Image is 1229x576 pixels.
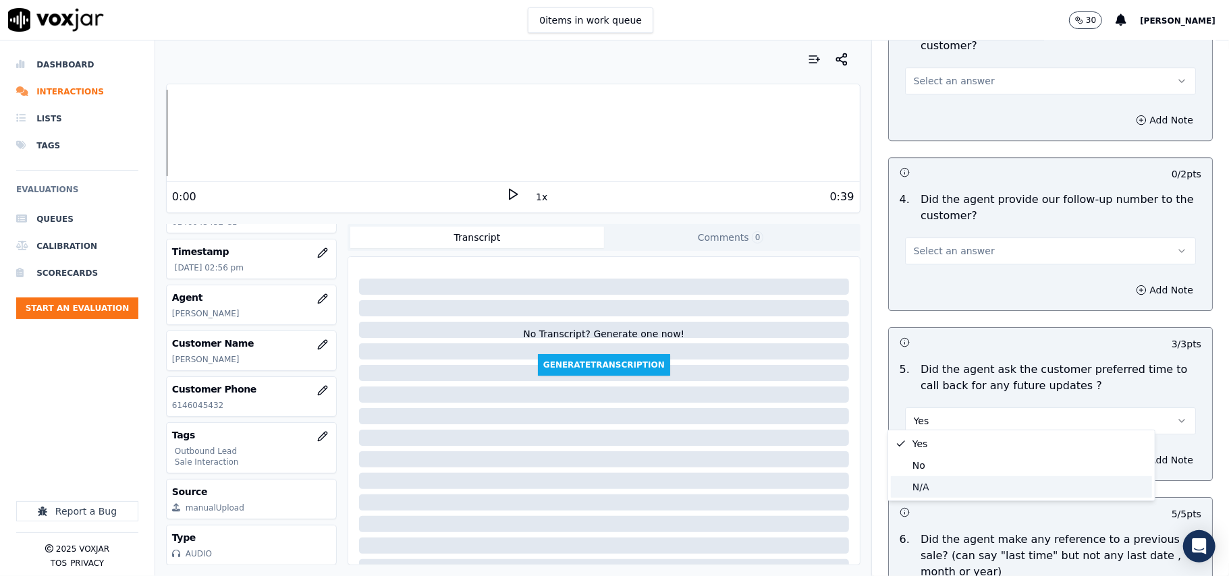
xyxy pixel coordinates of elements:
h3: Timestamp [172,245,331,258]
span: Yes [914,414,929,428]
p: 4 . [894,192,915,224]
p: [PERSON_NAME] [172,308,331,319]
p: Did the agent provide our follow-up number to the customer? [921,192,1201,224]
button: Privacy [70,558,104,569]
p: Sale Interaction [175,457,331,467]
div: Yes [891,433,1152,455]
div: 0:00 [172,189,196,205]
button: 30 [1069,11,1102,29]
a: Lists [16,105,138,132]
button: Add Note [1128,451,1201,469]
div: AUDIO [186,548,212,559]
a: Tags [16,132,138,159]
div: No Transcript? Generate one now! [523,327,684,354]
p: Outbound Lead [175,446,331,457]
button: 0items in work queue [528,7,653,33]
h6: Evaluations [16,181,138,206]
div: manualUpload [186,502,244,513]
p: [PERSON_NAME] [172,354,331,365]
button: Add Note [1128,281,1201,299]
span: 0 [752,231,764,243]
p: [DATE] 02:56 pm [175,262,331,273]
button: Start an Evaluation [16,297,138,319]
span: [PERSON_NAME] [1140,16,1216,26]
button: [PERSON_NAME] [1140,12,1229,28]
button: Transcript [350,227,604,248]
h3: Agent [172,291,331,304]
img: voxjar logo [8,8,104,32]
h3: Tags [172,428,331,442]
div: N/A [891,476,1152,498]
h3: Source [172,485,331,498]
a: Scorecards [16,260,138,287]
button: Comments [604,227,858,248]
p: 5 / 5 pts [1172,507,1201,521]
a: Interactions [16,78,138,105]
button: 1x [533,188,550,206]
h3: Type [172,531,331,544]
button: Report a Bug [16,501,138,521]
a: Queues [16,206,138,233]
button: Add Note [1128,111,1201,129]
p: 30 [1086,15,1096,26]
button: GenerateTranscription [538,354,670,376]
p: 3 / 3 pts [1172,337,1201,351]
span: Select an answer [914,74,995,88]
h3: Customer Phone [172,382,331,396]
p: 6146045432 [172,400,331,411]
h3: Customer Name [172,337,331,350]
p: 2025 Voxjar [56,544,109,554]
button: TOS [51,558,67,569]
p: Did the agent ask the customer preferred time to call back for any future updates ? [921,362,1201,394]
p: 0 / 2 pts [1172,167,1201,181]
a: Calibration [16,233,138,260]
button: 30 [1069,11,1116,29]
div: 0:39 [830,189,854,205]
div: No [891,455,1152,476]
span: Select an answer [914,244,995,258]
div: Open Intercom Messenger [1183,530,1216,563]
a: Dashboard [16,51,138,78]
p: 5 . [894,362,915,394]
